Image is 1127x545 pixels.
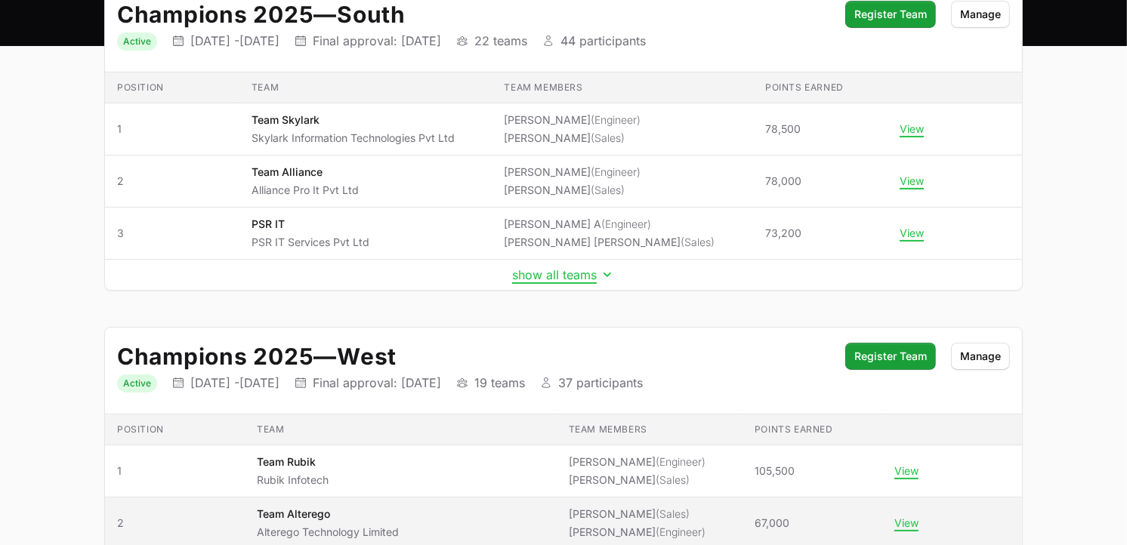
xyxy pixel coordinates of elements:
li: [PERSON_NAME] [505,131,641,146]
span: Register Team [854,347,927,365]
span: (Sales) [656,507,690,520]
p: [DATE] - [DATE] [190,375,279,390]
span: (Engineer) [656,525,706,538]
span: (Engineer) [591,165,641,178]
li: [PERSON_NAME] [505,112,641,128]
button: Register Team [845,1,936,28]
p: Team Alterego [257,507,399,522]
span: 2 [117,516,233,531]
span: (Engineer) [591,113,641,126]
p: Final approval: [DATE] [313,375,441,390]
th: Team members [492,72,754,103]
li: [PERSON_NAME] [569,507,706,522]
p: Skylark Information Technologies Pvt Ltd [252,131,455,146]
span: 78,500 [765,122,801,137]
span: 105,500 [755,463,795,479]
th: Position [105,414,245,445]
button: View [894,516,919,530]
th: Points earned [753,72,888,103]
p: Rubik Infotech [257,473,329,488]
span: Manage [960,5,1001,23]
p: Final approval: [DATE] [313,33,441,48]
p: Team Rubik [257,454,329,470]
p: PSR IT [252,217,369,232]
span: (Engineer) [656,455,706,468]
li: [PERSON_NAME] [569,454,706,470]
span: 3 [117,226,227,241]
button: View [900,174,924,188]
p: Alliance Pro It Pvt Ltd [252,183,359,198]
th: Position [105,72,239,103]
span: (Sales) [656,473,690,486]
button: Manage [951,1,1010,28]
th: Team members [557,414,743,445]
span: (Sales) [591,183,625,196]
li: [PERSON_NAME] A [505,217,715,232]
span: Manage [960,347,1001,365]
p: Team Skylark [252,112,455,128]
li: [PERSON_NAME] [569,473,706,488]
p: [DATE] - [DATE] [190,33,279,48]
p: Team Alliance [252,165,359,180]
li: [PERSON_NAME] [505,183,641,198]
p: 37 participants [558,375,643,390]
button: Manage [951,343,1010,370]
button: show all teams [512,267,615,282]
p: PSR IT Services Pvt Ltd [252,235,369,250]
li: [PERSON_NAME] [PERSON_NAME] [505,235,715,250]
span: (Sales) [681,236,715,248]
button: View [900,226,924,240]
span: 2 [117,174,227,189]
li: [PERSON_NAME] [505,165,641,180]
button: View [894,464,919,478]
span: 1 [117,122,227,137]
span: — [314,343,338,370]
span: (Sales) [591,131,625,144]
th: Team [239,72,492,103]
span: 78,000 [765,174,801,189]
span: (Engineer) [602,217,652,230]
span: 67,000 [755,516,789,531]
th: Team [245,414,557,445]
span: Register Team [854,5,927,23]
p: 19 teams [474,375,525,390]
th: Points earned [743,414,882,445]
p: 22 teams [474,33,527,48]
button: View [900,122,924,136]
button: Register Team [845,343,936,370]
p: Alterego Technology Limited [257,525,399,540]
span: — [314,1,338,28]
h2: Champions 2025 West [117,343,830,370]
li: [PERSON_NAME] [569,525,706,540]
span: 1 [117,463,233,479]
p: 44 participants [560,33,646,48]
span: 73,200 [765,226,801,241]
h2: Champions 2025 South [117,1,830,28]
